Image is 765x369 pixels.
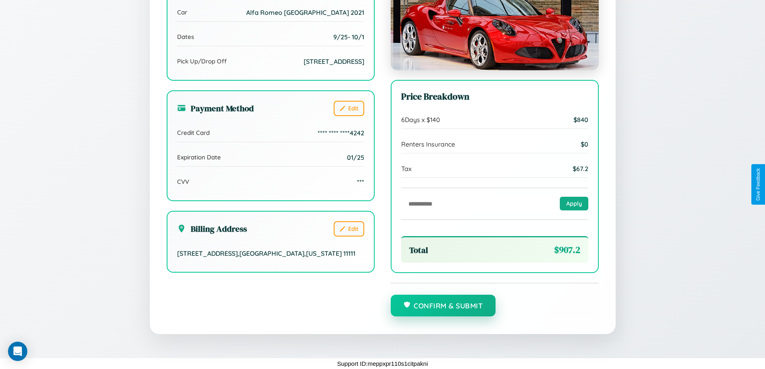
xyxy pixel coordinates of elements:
span: Renters Insurance [401,140,455,148]
p: Support ID: meppxpr110s1citpakni [337,358,428,369]
span: 9 / 25 - 10 / 1 [333,33,364,41]
div: Give Feedback [755,168,761,201]
h3: Billing Address [177,223,247,234]
span: $ 907.2 [554,244,580,256]
h3: Price Breakdown [401,90,588,103]
span: Car [177,8,187,16]
span: Dates [177,33,194,41]
h3: Payment Method [177,102,254,114]
span: Total [409,244,428,256]
span: Tax [401,165,412,173]
button: Confirm & Submit [391,295,496,316]
span: Pick Up/Drop Off [177,57,227,65]
div: Open Intercom Messenger [8,342,27,361]
span: CVV [177,178,189,186]
span: 01/25 [347,153,364,161]
button: Apply [560,197,588,210]
span: [STREET_ADDRESS] [304,57,364,65]
span: $ 840 [573,116,588,124]
span: $ 0 [581,140,588,148]
button: Edit [334,221,364,236]
span: $ 67.2 [573,165,588,173]
span: 6 Days x $ 140 [401,116,440,124]
span: Alfa Romeo [GEOGRAPHIC_DATA] 2021 [246,8,364,16]
span: Credit Card [177,129,210,137]
span: [STREET_ADDRESS] , [GEOGRAPHIC_DATA] , [US_STATE] 11111 [177,249,355,257]
button: Edit [334,101,364,116]
span: Expiration Date [177,153,221,161]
